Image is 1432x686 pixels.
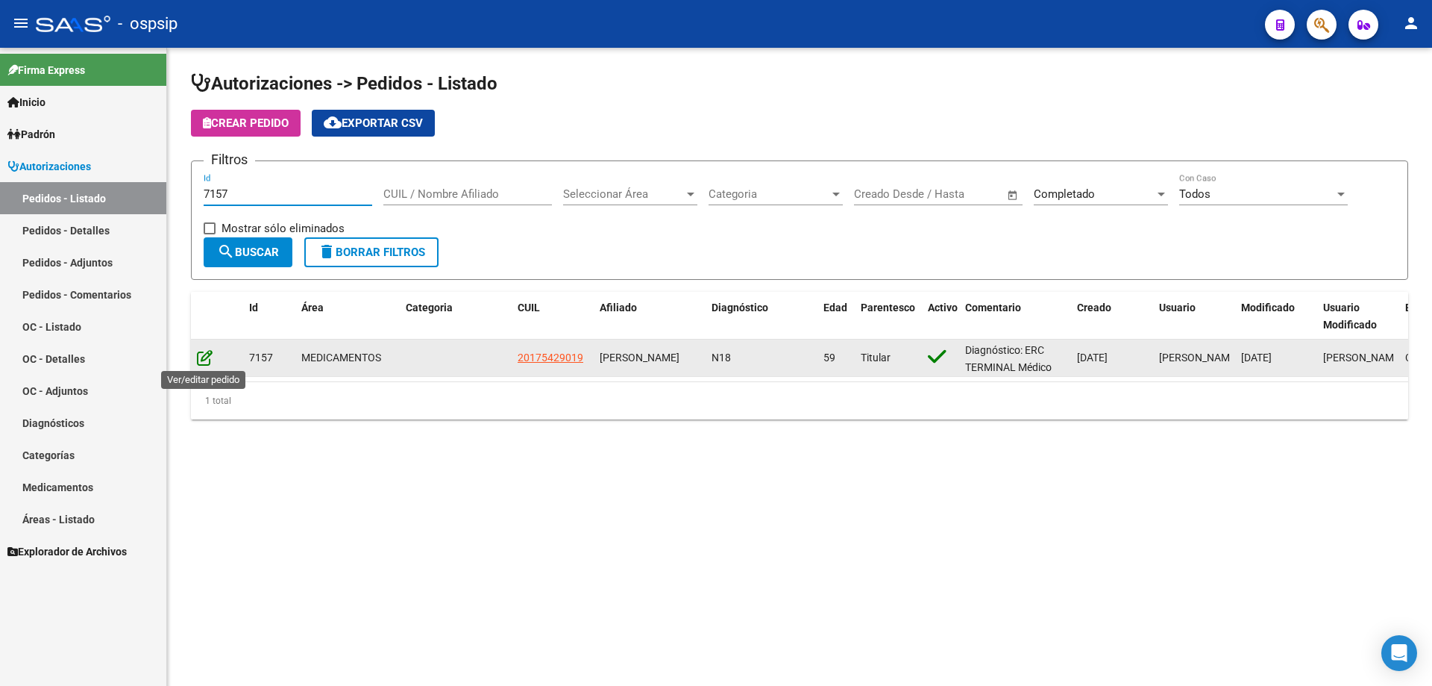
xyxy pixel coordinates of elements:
mat-icon: menu [12,14,30,32]
span: Firma Express [7,62,85,78]
datatable-header-cell: Activo [922,292,959,341]
datatable-header-cell: CUIL [512,292,594,341]
datatable-header-cell: Id [243,292,295,341]
span: Autorizaciones [7,158,91,175]
span: Modificado [1241,302,1295,314]
datatable-header-cell: Comentario [959,292,1071,341]
span: Categoria [709,187,829,201]
div: Open Intercom Messenger [1381,635,1417,671]
datatable-header-cell: Área [295,292,400,341]
span: Edad [823,302,847,314]
mat-icon: delete [318,243,336,261]
span: 7157 [249,352,273,364]
span: 20175429019 [518,352,583,364]
datatable-header-cell: Parentesco [855,292,922,341]
span: Comentario [965,302,1021,314]
span: Usuario [1159,302,1196,314]
span: Activo [928,302,958,314]
datatable-header-cell: Usuario [1153,292,1235,341]
span: Diagnóstico [712,302,768,314]
span: Usuario Modificado [1323,302,1377,331]
datatable-header-cell: Usuario Modificado [1317,292,1399,341]
span: Completado [1034,187,1095,201]
span: Mostrar sólo eliminados [222,219,345,237]
span: [PERSON_NAME] [600,352,679,364]
span: Seleccionar Área [563,187,684,201]
span: Crear Pedido [203,116,289,130]
datatable-header-cell: Afiliado [594,292,706,341]
datatable-header-cell: Edad [817,292,855,341]
span: Todos [1179,187,1210,201]
datatable-header-cell: Creado [1071,292,1153,341]
span: Categoria [406,302,453,314]
span: Padrón [7,126,55,143]
span: Explorador de Archivos [7,543,127,560]
span: Id [249,302,258,314]
span: 59 [823,352,835,364]
datatable-header-cell: Diagnóstico [706,292,817,341]
datatable-header-cell: Modificado [1235,292,1317,341]
span: [PERSON_NAME] [1159,352,1239,364]
span: - ospsip [118,7,178,40]
mat-icon: person [1402,14,1420,32]
input: Fecha fin [928,187,1000,201]
span: CUIL [518,302,540,314]
h3: Filtros [204,149,255,170]
span: Buscar [217,246,279,259]
span: Borrar Filtros [318,246,425,259]
button: Borrar Filtros [304,237,439,267]
span: N18 [712,352,731,364]
span: Titular [861,352,891,364]
span: Exportar CSV [324,116,423,130]
datatable-header-cell: Categoria [400,292,512,341]
span: Inicio [7,94,45,110]
button: Open calendar [1005,187,1022,204]
span: Creado [1077,302,1111,314]
button: Buscar [204,237,292,267]
button: Exportar CSV [312,110,435,137]
span: [DATE] [1241,352,1272,364]
span: Afiliado [600,302,637,314]
mat-icon: search [217,243,235,261]
span: Autorizaciones -> Pedidos - Listado [191,73,497,94]
div: 1 total [191,382,1408,420]
span: Parentesco [861,302,915,314]
span: Área [301,302,324,314]
span: [PERSON_NAME] [1323,352,1403,364]
input: Fecha inicio [854,187,914,201]
mat-icon: cloud_download [324,113,342,131]
button: Crear Pedido [191,110,301,137]
span: MEDICAMENTOS [301,352,381,364]
span: [DATE] [1077,352,1108,364]
span: Diagnóstico: ERC TERMINAL Médico Tratante: [PERSON_NAME]: AGUARDANDO DATOS Domicilio: AGUARDANDO ... [965,344,1065,577]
